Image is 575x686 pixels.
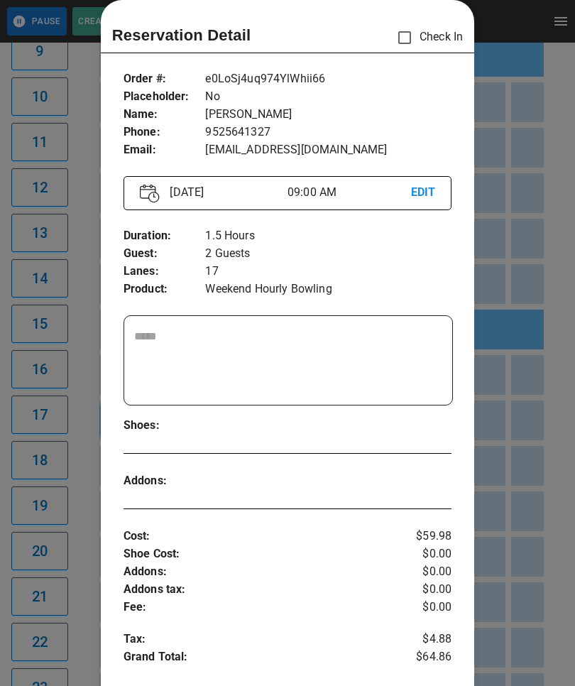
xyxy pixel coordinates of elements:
[124,88,206,106] p: Placeholder :
[124,563,397,581] p: Addons :
[124,545,397,563] p: Shoe Cost :
[124,70,206,88] p: Order # :
[397,599,451,616] p: $0.00
[124,106,206,124] p: Name :
[205,245,451,263] p: 2 Guests
[124,281,206,298] p: Product :
[112,23,251,47] p: Reservation Detail
[205,141,451,159] p: [EMAIL_ADDRESS][DOMAIN_NAME]
[124,417,206,435] p: Shoes :
[390,23,463,53] p: Check In
[205,88,451,106] p: No
[124,263,206,281] p: Lanes :
[205,70,451,88] p: e0LoSj4uq974YlWhii66
[124,581,397,599] p: Addons tax :
[397,581,451,599] p: $0.00
[124,141,206,159] p: Email :
[397,528,451,545] p: $59.98
[287,184,411,201] p: 09:00 AM
[205,124,451,141] p: 9525641327
[397,545,451,563] p: $0.00
[124,472,206,490] p: Addons :
[124,599,397,616] p: Fee :
[140,184,160,203] img: Vector
[124,528,397,545] p: Cost :
[397,563,451,581] p: $0.00
[124,227,206,245] p: Duration :
[205,227,451,245] p: 1.5 Hours
[205,263,451,281] p: 17
[205,281,451,298] p: Weekend Hourly Bowling
[124,124,206,141] p: Phone :
[164,184,287,201] p: [DATE]
[397,631,451,648] p: $4.88
[397,648,451,670] p: $64.86
[124,648,397,670] p: Grand Total :
[124,245,206,263] p: Guest :
[205,106,451,124] p: [PERSON_NAME]
[411,184,436,202] p: EDIT
[124,631,397,648] p: Tax :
